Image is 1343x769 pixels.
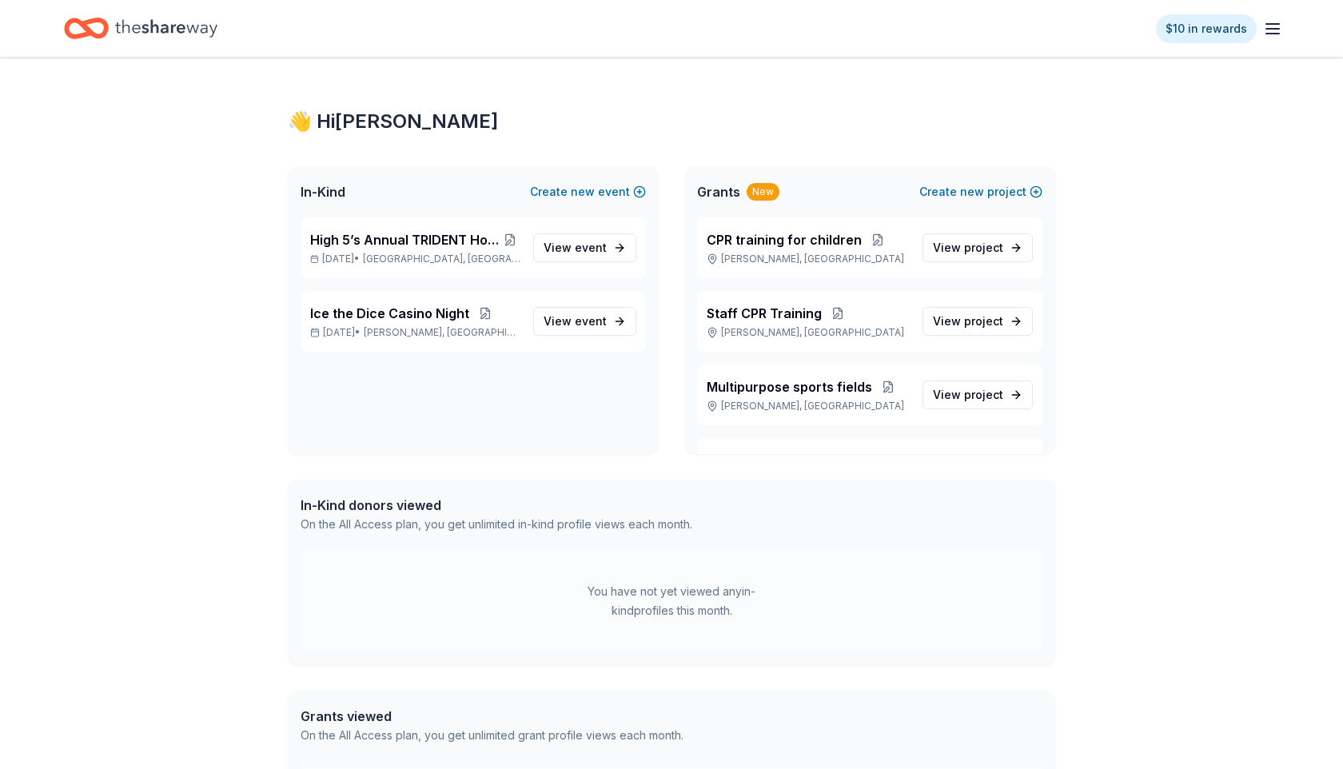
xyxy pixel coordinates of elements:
span: event [575,241,607,254]
span: In-Kind [301,182,345,201]
span: Ice the Dice Casino Night [310,304,469,323]
span: View [933,385,1003,404]
span: High 5’s Annual TRIDENT Holiday Talent Show [310,230,500,249]
span: View [544,238,607,257]
span: project [964,314,1003,328]
p: [PERSON_NAME], [GEOGRAPHIC_DATA] [707,326,910,339]
a: View project [923,381,1033,409]
span: Multipurpose sports fields [707,377,872,396]
div: On the All Access plan, you get unlimited grant profile views each month. [301,726,683,745]
a: $10 in rewards [1156,14,1257,43]
p: [DATE] • [310,253,520,265]
div: 👋 Hi [PERSON_NAME] [288,109,1055,134]
span: Grants [697,182,740,201]
a: Home [64,10,217,47]
a: View project [923,307,1033,336]
span: [PERSON_NAME], [GEOGRAPHIC_DATA] [364,326,520,339]
span: Staff CPR Training [707,304,822,323]
a: View project [923,233,1033,262]
span: View [544,312,607,331]
a: View event [533,307,636,336]
span: View [933,312,1003,331]
div: On the All Access plan, you get unlimited in-kind profile views each month. [301,515,692,534]
button: Createnewevent [530,182,646,201]
span: new [571,182,595,201]
div: Grants viewed [301,707,683,726]
span: event [575,314,607,328]
p: [PERSON_NAME], [GEOGRAPHIC_DATA] [707,400,910,412]
div: In-Kind donors viewed [301,496,692,515]
div: New [747,183,779,201]
button: Createnewproject [919,182,1042,201]
span: [GEOGRAPHIC_DATA], [GEOGRAPHIC_DATA] [363,253,520,265]
a: View event [533,233,636,262]
span: Bocce Ball [707,451,774,470]
span: CPR training for children [707,230,862,249]
span: project [964,388,1003,401]
span: project [964,241,1003,254]
p: [PERSON_NAME], [GEOGRAPHIC_DATA] [707,253,910,265]
span: new [960,182,984,201]
p: [DATE] • [310,326,520,339]
div: You have not yet viewed any in-kind profiles this month. [572,582,771,620]
span: View [933,238,1003,257]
